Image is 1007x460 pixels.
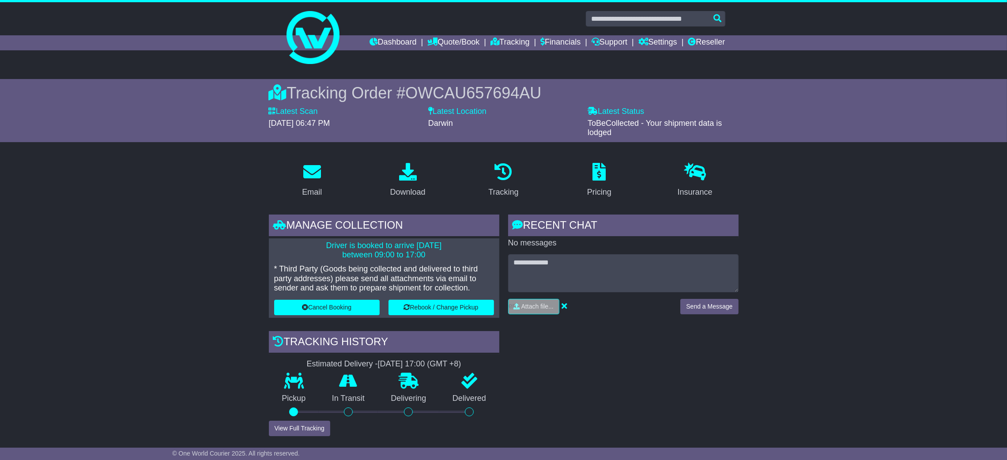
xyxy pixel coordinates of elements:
button: Cancel Booking [274,300,380,315]
p: Driver is booked to arrive [DATE] between 09:00 to 17:00 [274,241,494,260]
div: Email [302,186,322,198]
a: Tracking [490,35,529,50]
div: Estimated Delivery - [269,359,499,369]
span: Darwin [428,119,453,128]
label: Latest Scan [269,107,318,117]
p: Delivering [378,394,440,403]
p: * Third Party (Goods being collected and delivered to third party addresses) please send all atta... [274,264,494,293]
div: Insurance [678,186,713,198]
a: Reseller [688,35,725,50]
div: Tracking [488,186,518,198]
a: Settings [638,35,677,50]
p: Pickup [269,394,319,403]
span: ToBeCollected - Your shipment data is lodged [588,119,722,137]
div: Tracking history [269,331,499,355]
div: Download [390,186,426,198]
div: Pricing [587,186,611,198]
p: In Transit [319,394,378,403]
a: Financials [540,35,581,50]
div: [DATE] 17:00 (GMT +8) [378,359,461,369]
a: Quote/Book [427,35,479,50]
span: [DATE] 06:47 PM [269,119,330,128]
span: © One World Courier 2025. All rights reserved. [172,450,300,457]
button: Send a Message [680,299,738,314]
div: Manage collection [269,215,499,238]
p: Delivered [439,394,499,403]
a: Email [296,160,328,201]
button: View Full Tracking [269,421,330,436]
a: Tracking [483,160,524,201]
a: Support [592,35,627,50]
label: Latest Status [588,107,644,117]
div: RECENT CHAT [508,215,739,238]
div: Tracking Order # [269,83,739,102]
button: Rebook / Change Pickup [388,300,494,315]
a: Pricing [581,160,617,201]
span: OWCAU657694AU [405,84,541,102]
a: Insurance [672,160,718,201]
p: No messages [508,238,739,248]
a: Dashboard [370,35,417,50]
label: Latest Location [428,107,487,117]
a: Download [385,160,431,201]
